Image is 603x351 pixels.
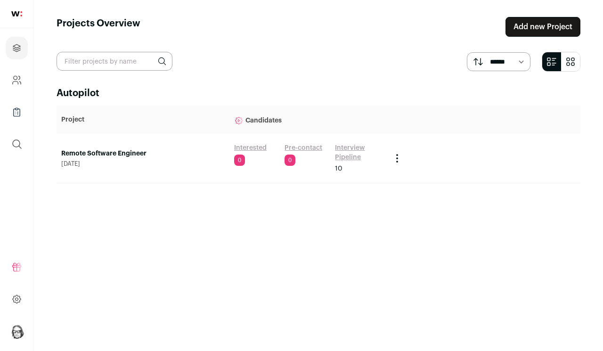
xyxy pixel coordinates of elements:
span: [DATE] [61,160,225,168]
a: Projects [6,37,28,59]
h1: Projects Overview [57,17,140,37]
span: 0 [285,155,295,166]
p: Candidates [234,110,382,129]
button: Project Actions [391,153,403,164]
h2: Autopilot [57,87,580,100]
a: Interested [234,143,267,153]
input: Filter projects by name [57,52,172,71]
a: Remote Software Engineer [61,149,225,158]
a: Add new Project [505,17,580,37]
a: Company and ATS Settings [6,69,28,91]
img: 2818868-medium_jpg [9,324,24,339]
p: Project [61,115,225,124]
a: Pre-contact [285,143,322,153]
span: 10 [335,164,342,173]
a: Company Lists [6,101,28,123]
img: wellfound-shorthand-0d5821cbd27db2630d0214b213865d53afaa358527fdda9d0ea32b1df1b89c2c.svg [11,11,22,16]
span: 0 [234,155,245,166]
a: Interview Pipeline [335,143,382,162]
button: Open dropdown [9,324,24,339]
